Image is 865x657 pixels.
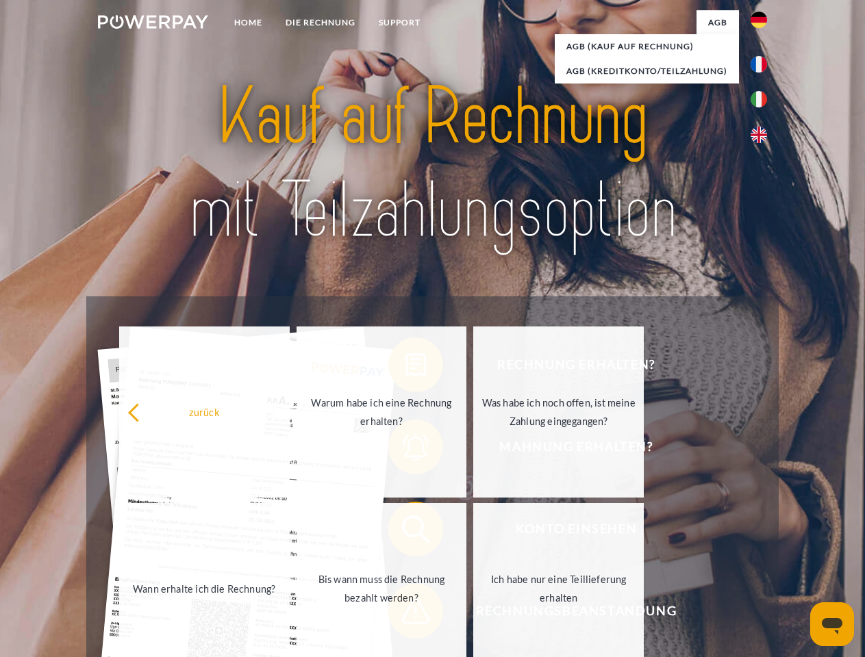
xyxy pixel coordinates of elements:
a: Home [223,10,274,35]
div: Was habe ich noch offen, ist meine Zahlung eingegangen? [481,394,636,430]
img: de [751,12,767,28]
img: title-powerpay_de.svg [131,66,734,262]
div: Ich habe nur eine Teillieferung erhalten [481,570,636,607]
a: Was habe ich noch offen, ist meine Zahlung eingegangen? [473,326,644,498]
div: zurück [127,402,281,421]
img: fr [751,56,767,73]
a: agb [697,10,739,35]
a: AGB (Kauf auf Rechnung) [555,34,739,59]
img: logo-powerpay-white.svg [98,15,208,29]
img: it [751,91,767,107]
a: DIE RECHNUNG [274,10,367,35]
div: Bis wann muss die Rechnung bezahlt werden? [305,570,459,607]
a: AGB (Kreditkonto/Teilzahlung) [555,59,739,83]
img: en [751,127,767,143]
div: Wann erhalte ich die Rechnung? [127,579,281,597]
div: Warum habe ich eine Rechnung erhalten? [305,394,459,430]
iframe: Schaltfläche zum Öffnen des Messaging-Fensters [810,602,854,646]
a: SUPPORT [367,10,432,35]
